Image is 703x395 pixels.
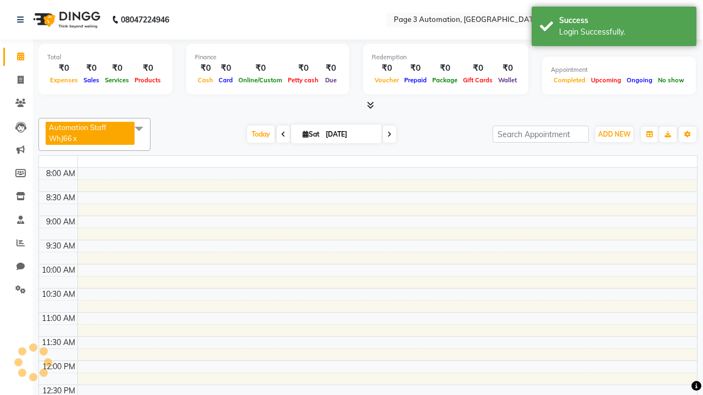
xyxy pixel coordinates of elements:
div: ₹0 [81,62,102,75]
span: Card [216,76,236,84]
span: Today [247,126,275,143]
div: ₹0 [132,62,164,75]
span: Sales [81,76,102,84]
span: Online/Custom [236,76,285,84]
div: 12:00 PM [40,361,77,373]
input: 2025-10-04 [322,126,377,143]
span: Ongoing [624,76,655,84]
div: ₹0 [321,62,341,75]
div: ₹0 [460,62,495,75]
div: ₹0 [102,62,132,75]
div: ₹0 [216,62,236,75]
div: 8:00 AM [44,168,77,179]
div: 10:30 AM [40,289,77,300]
a: x [72,134,77,143]
span: Package [429,76,460,84]
div: 11:00 AM [40,313,77,324]
span: No show [655,76,687,84]
span: Petty cash [285,76,321,84]
div: 11:30 AM [40,337,77,348]
div: ₹0 [47,62,81,75]
span: Wallet [495,76,520,84]
div: ₹0 [401,62,429,75]
div: 10:00 AM [40,264,77,276]
span: Services [102,76,132,84]
span: Due [322,76,339,84]
div: 8:30 AM [44,192,77,204]
div: ₹0 [495,62,520,75]
div: Appointment [551,65,687,75]
span: Gift Cards [460,76,495,84]
button: ADD NEW [595,127,633,142]
span: ADD NEW [598,130,631,138]
b: 08047224946 [121,4,169,35]
span: Voucher [372,76,401,84]
div: 9:00 AM [44,216,77,228]
div: ₹0 [429,62,460,75]
span: Products [132,76,164,84]
input: Search Appointment [493,126,589,143]
div: ₹0 [285,62,321,75]
div: Finance [195,53,341,62]
div: Success [559,15,688,26]
div: Total [47,53,164,62]
span: Cash [195,76,216,84]
img: logo [28,4,103,35]
div: Redemption [372,53,520,62]
span: Expenses [47,76,81,84]
span: Completed [551,76,588,84]
span: Upcoming [588,76,624,84]
span: Prepaid [401,76,429,84]
div: 9:30 AM [44,240,77,252]
div: ₹0 [372,62,401,75]
div: ₹0 [195,62,216,75]
div: Login Successfully. [559,26,688,38]
span: Automation Staff WhJ66 [49,123,106,143]
span: Sat [300,130,322,138]
div: ₹0 [236,62,285,75]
